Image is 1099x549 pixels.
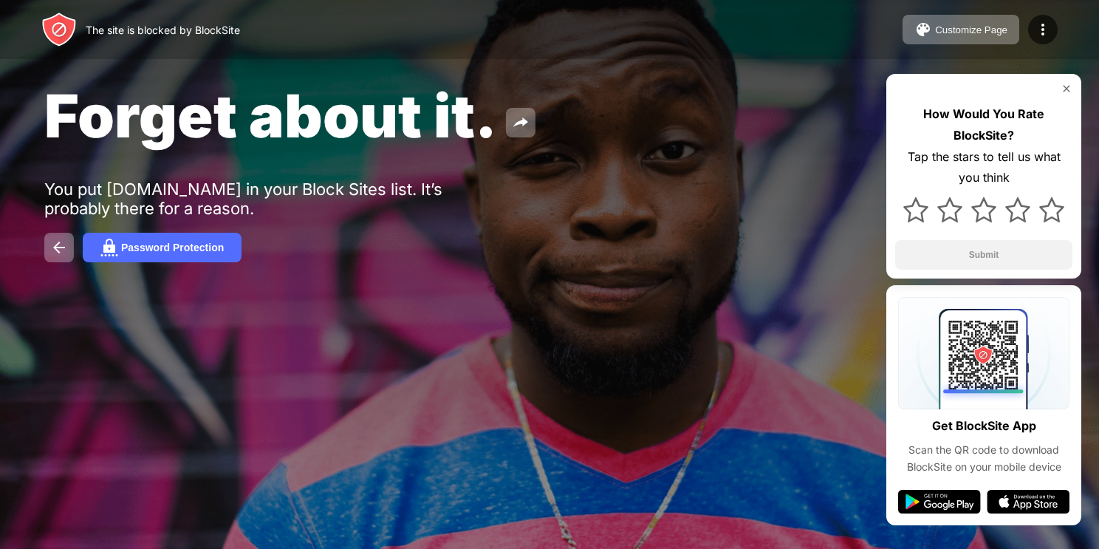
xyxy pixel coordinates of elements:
button: Customize Page [903,15,1019,44]
img: star.svg [1005,197,1030,222]
div: You put [DOMAIN_NAME] in your Block Sites list. It’s probably there for a reason. [44,180,501,218]
img: pallet.svg [914,21,932,38]
img: back.svg [50,239,68,256]
img: google-play.svg [898,490,981,514]
img: header-logo.svg [41,12,77,47]
button: Password Protection [83,233,242,262]
img: star.svg [1039,197,1064,222]
img: menu-icon.svg [1034,21,1052,38]
img: rate-us-close.svg [1061,83,1072,95]
div: Tap the stars to tell us what you think [895,146,1072,189]
div: How Would You Rate BlockSite? [895,103,1072,146]
img: star.svg [903,197,928,222]
img: star.svg [971,197,996,222]
img: app-store.svg [987,490,1069,514]
button: Submit [895,240,1072,270]
div: The site is blocked by BlockSite [86,24,240,36]
img: star.svg [937,197,962,222]
img: password.svg [100,239,118,256]
div: Get BlockSite App [932,415,1036,437]
div: Customize Page [935,24,1007,35]
img: qrcode.svg [898,297,1069,409]
span: Forget about it. [44,80,497,151]
img: share.svg [512,114,530,132]
div: Scan the QR code to download BlockSite on your mobile device [898,442,1069,475]
iframe: Banner [44,363,394,531]
div: Password Protection [121,242,224,253]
